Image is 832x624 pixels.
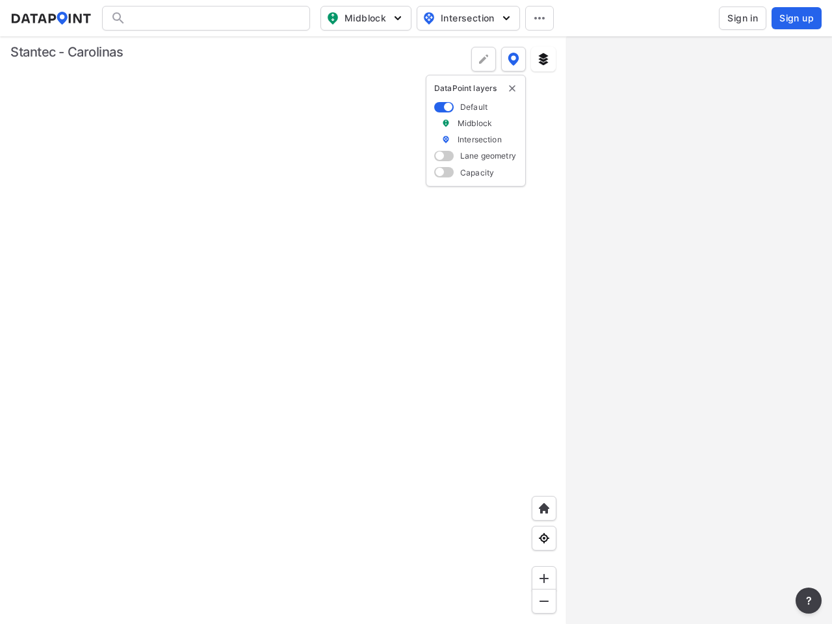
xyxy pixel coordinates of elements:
label: Lane geometry [460,150,516,161]
img: layers.ee07997e.svg [537,53,550,66]
img: close-external-leyer.3061a1c7.svg [507,83,517,94]
p: DataPoint layers [434,83,517,94]
span: Midblock [326,10,403,26]
img: MAAAAAElFTkSuQmCC [538,595,551,608]
img: data-point-layers.37681fc9.svg [508,53,519,66]
button: Intersection [417,6,520,31]
span: ? [803,593,814,608]
div: Stantec - Carolinas [10,43,123,61]
img: zeq5HYn9AnE9l6UmnFLPAAAAAElFTkSuQmCC [538,532,551,545]
label: Intersection [458,134,502,145]
button: DataPoint layers [501,47,526,71]
button: Midblock [320,6,411,31]
a: Sign in [716,6,769,30]
label: Default [460,101,487,112]
button: Sign up [772,7,822,29]
div: View my location [532,526,556,551]
div: Zoom in [532,566,556,591]
img: marker_Intersection.6861001b.svg [441,134,450,145]
div: Polygon tool [471,47,496,71]
button: more [796,588,822,614]
button: delete [507,83,517,94]
div: Zoom out [532,589,556,614]
img: marker_Midblock.5ba75e30.svg [441,118,450,129]
img: ZvzfEJKXnyWIrJytrsY285QMwk63cM6Drc+sIAAAAASUVORK5CYII= [538,572,551,585]
img: +XpAUvaXAN7GudzAAAAAElFTkSuQmCC [538,502,551,515]
span: Sign up [779,12,814,25]
img: 5YPKRKmlfpI5mqlR8AD95paCi+0kK1fRFDJSaMmawlwaeJcJwk9O2fotCW5ve9gAAAAASUVORK5CYII= [391,12,404,25]
span: Sign in [727,12,758,25]
img: dataPointLogo.9353c09d.svg [10,12,92,25]
img: 5YPKRKmlfpI5mqlR8AD95paCi+0kK1fRFDJSaMmawlwaeJcJwk9O2fotCW5ve9gAAAAASUVORK5CYII= [500,12,513,25]
img: +Dz8AAAAASUVORK5CYII= [477,53,490,66]
button: External layers [531,47,556,71]
button: Sign in [719,6,766,30]
img: map_pin_int.54838e6b.svg [421,10,437,26]
img: map_pin_mid.602f9df1.svg [325,10,341,26]
label: Capacity [460,167,494,178]
div: Home [532,496,556,521]
label: Midblock [458,118,492,129]
span: Intersection [422,10,512,26]
a: Sign up [769,7,822,29]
